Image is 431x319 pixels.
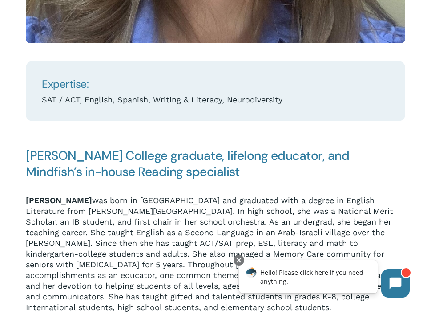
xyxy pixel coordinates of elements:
[42,94,389,105] p: SAT / ACT, English, Spanish, Writing & Literacy, Neurodiversity
[26,196,92,205] strong: [PERSON_NAME]
[230,253,419,307] iframe: Chatbot
[42,77,89,91] span: Expertise:
[26,148,405,180] h4: [PERSON_NAME] College graduate, lifelong educator, and Mindfish’s in-house Reading specialist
